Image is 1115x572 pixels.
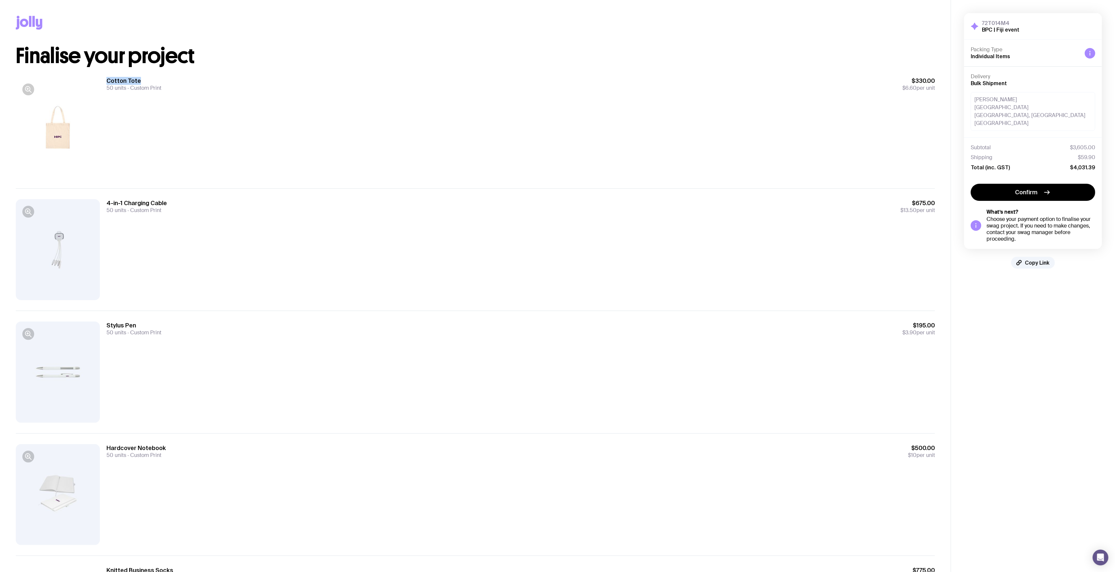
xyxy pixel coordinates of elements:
span: $675.00 [900,199,935,207]
span: $500.00 [908,444,935,452]
span: per unit [908,452,935,459]
span: Subtotal [971,144,991,151]
span: Bulk Shipment [971,80,1007,86]
span: Shipping [971,154,992,161]
h3: Stylus Pen [106,322,161,329]
span: Custom Print [126,84,161,91]
span: $195.00 [902,322,935,329]
h3: Hardcover Notebook [106,444,166,452]
div: Open Intercom Messenger [1093,550,1108,565]
span: 50 units [106,452,126,459]
h3: 4-in-1 Charging Cable [106,199,167,207]
span: $10 [908,452,917,459]
div: [PERSON_NAME] [GEOGRAPHIC_DATA] [GEOGRAPHIC_DATA], [GEOGRAPHIC_DATA] [GEOGRAPHIC_DATA] [971,92,1095,131]
span: Copy Link [1025,259,1050,266]
span: Confirm [1015,188,1038,196]
span: Custom Print [126,207,161,214]
h2: BPC | Fiji event [982,26,1019,33]
h3: 72T014M4 [982,20,1019,26]
button: Confirm [971,184,1095,201]
span: $3.90 [902,329,917,336]
span: Individual Items [971,53,1010,59]
div: Choose your payment option to finalise your swag project. If you need to make changes, contact yo... [987,216,1095,242]
button: Copy Link [1011,257,1055,269]
span: $3,605.00 [1070,144,1095,151]
span: $4,031.39 [1070,164,1095,171]
span: per unit [902,329,935,336]
span: $330.00 [902,77,935,85]
h1: Finalise your project [16,45,935,66]
h5: What’s next? [987,209,1095,215]
h4: Packing Type [971,46,1080,53]
span: $59.90 [1078,154,1095,161]
span: Custom Print [126,452,161,459]
span: per unit [902,85,935,91]
span: $6.60 [902,84,917,91]
h4: Delivery [971,73,1095,80]
span: per unit [900,207,935,214]
span: 50 units [106,207,126,214]
span: 50 units [106,329,126,336]
span: $13.50 [900,207,917,214]
h3: Cotton Tote [106,77,161,85]
span: Total (inc. GST) [971,164,1010,171]
span: Custom Print [126,329,161,336]
span: 50 units [106,84,126,91]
